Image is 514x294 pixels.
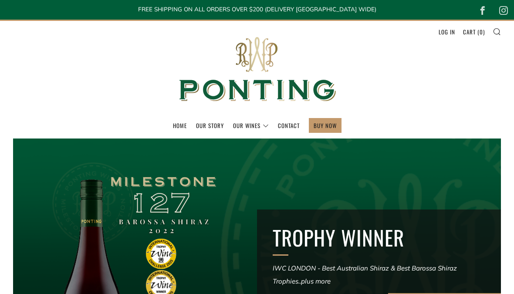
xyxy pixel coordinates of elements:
[173,118,187,132] a: Home
[314,118,337,132] a: BUY NOW
[273,225,485,250] h2: TROPHY WINNER
[480,27,483,36] span: 0
[278,118,300,132] a: Contact
[196,118,224,132] a: Our Story
[233,118,269,132] a: Our Wines
[273,264,457,285] em: IWC LONDON - Best Australian Shiraz & Best Barossa Shiraz Trophies..plus more
[463,25,485,39] a: Cart (0)
[439,25,455,39] a: Log in
[170,21,344,118] img: Ponting Wines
